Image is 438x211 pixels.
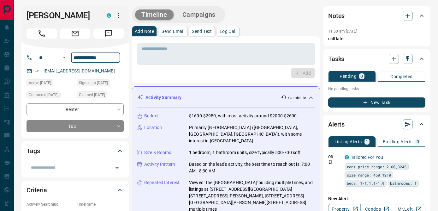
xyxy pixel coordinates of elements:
[113,164,121,172] button: Open
[360,74,363,78] p: 0
[145,94,181,101] p: Activity Summary
[345,155,349,159] div: condos.ca
[328,119,345,129] h2: Alerts
[27,120,124,132] div: TBD
[107,13,111,18] div: condos.ca
[144,179,180,186] p: Repeated Interest
[189,124,315,144] p: Primarily [GEOGRAPHIC_DATA] ([GEOGRAPHIC_DATA], [GEOGRAPHIC_DATA], [GEOGRAPHIC_DATA]), with some ...
[328,154,341,160] p: Off
[334,140,362,144] p: Listing Alerts
[328,8,425,23] div: Notes
[328,97,425,108] button: New Task
[417,140,419,144] p: 0
[192,29,212,34] p: Send Text
[189,161,315,174] p: Based on the lead's activity, the best time to reach out is: 7:00 AM - 8:30 AM
[366,140,368,144] p: 1
[61,54,68,61] button: Open
[27,183,124,198] div: Criteria
[77,91,124,100] div: Fri Nov 29 2024
[383,140,413,144] p: Building Alerts
[328,84,425,94] p: No pending tasks
[144,161,175,168] p: Activity Pattern
[328,11,345,21] h2: Notes
[328,117,425,132] div: Alerts
[220,29,236,34] p: Log Call
[135,9,174,20] button: Timeline
[79,92,105,98] span: Claimed [DATE]
[60,28,90,39] span: Email
[93,28,124,39] span: Message
[328,195,425,202] p: New Alert:
[27,28,57,39] span: Call
[144,149,171,156] p: Size & Rooms
[27,103,124,115] div: Renter
[189,149,301,156] p: 1 bedroom, 1 bathroom units, size typically 500-700 sqft
[340,74,357,78] p: Pending
[29,80,51,86] span: Active [DATE]
[347,180,384,186] span: beds: 1-1,1.1-1.9
[27,146,40,156] h2: Tags
[328,51,425,66] div: Tasks
[27,143,124,158] div: Tags
[144,113,159,119] p: Budget
[162,29,184,34] p: Send Email
[328,160,333,164] svg: Push Notification Only
[328,29,357,34] p: 11:50 am [DATE]
[328,35,425,42] p: call later
[176,9,222,20] button: Campaigns
[137,92,315,103] div: Activity Summary< a minute
[27,185,47,195] h2: Criteria
[135,29,154,34] p: Add Note
[27,79,74,88] div: Fri Nov 29 2024
[35,69,39,73] svg: Email Verified
[390,74,413,79] p: Completed
[77,202,124,207] p: Timeframe:
[287,95,306,101] p: < a minute
[144,124,162,131] p: Location
[328,54,344,64] h2: Tasks
[189,113,297,119] p: $1600-$2950, with most activity around $2000-$2600
[347,172,391,178] span: size range: 450,1210
[44,68,115,73] a: [EMAIL_ADDRESS][DOMAIN_NAME]
[77,79,124,88] div: Wed Nov 27 2024
[351,155,383,160] a: Tailored For You
[390,180,417,186] span: bathrooms: 1
[27,202,74,207] p: Actively Searching:
[79,80,108,86] span: Signed up [DATE]
[347,164,406,170] span: rent price range: 2160,3245
[27,10,97,21] h1: [PERSON_NAME]
[29,92,58,98] span: Contacted [DATE]
[27,91,74,100] div: Thu May 08 2025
